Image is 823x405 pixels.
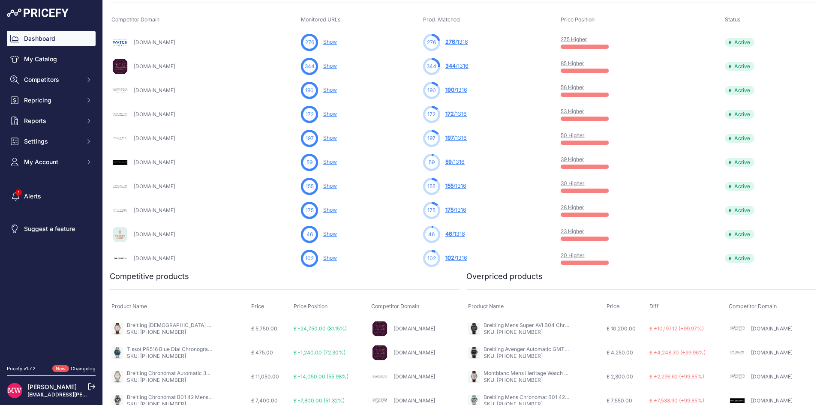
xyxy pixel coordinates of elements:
a: 50 Higher [561,132,585,138]
span: Repricing [24,96,80,105]
a: [DOMAIN_NAME] [134,255,175,261]
a: [DOMAIN_NAME] [134,39,175,45]
a: 56 Higher [561,84,584,90]
a: 30 Higher [561,180,585,186]
a: Show [323,39,337,45]
a: Show [323,135,337,141]
p: SKU: [PHONE_NUMBER] [484,353,569,360]
a: [DOMAIN_NAME] [393,325,435,332]
span: 46 [428,231,435,238]
a: Breitling Mens Chronomat B01 42 Six Nations Ireland Watch AB0134A91L1A1 [484,394,667,400]
a: Show [323,87,337,93]
span: 102 [445,255,454,261]
a: Show [323,159,337,165]
a: Breitling Chronomat B01 42 Mens Watch AB0134101B1A1 [127,394,264,400]
span: Active [725,134,754,143]
a: [DOMAIN_NAME] [751,349,793,356]
a: Alerts [7,189,96,204]
span: Price Position [294,303,327,309]
span: Monitored URLs [301,16,341,23]
span: Active [725,230,754,239]
p: SKU: [PHONE_NUMBER] [484,377,569,384]
a: Breitling Avenger Automatic GMT 44 Black Leather Strap Watch A32320101B1X1 [484,346,678,352]
a: 197/1316 [445,135,467,141]
span: £ 11,050.00 [251,373,279,380]
span: Status [725,16,741,23]
h2: Competitive products [110,270,189,282]
span: 102 [305,255,314,262]
span: 59 [306,159,312,166]
a: 85 Higher [561,60,584,66]
span: Active [725,254,754,263]
span: 197 [445,135,454,141]
a: 102/1316 [445,255,467,261]
span: £ 4,250.00 [607,349,633,356]
span: 344 [445,63,456,69]
a: Show [323,111,337,117]
a: [DOMAIN_NAME] [393,373,435,380]
a: 172/1316 [445,111,467,117]
span: 46 [306,231,313,238]
span: My Account [24,158,80,166]
a: Suggest a feature [7,221,96,237]
a: 28 Higher [561,204,584,210]
span: Prod. Matched [423,16,460,23]
a: [DOMAIN_NAME] [751,397,793,404]
h2: Overpriced products [466,270,543,282]
button: Settings [7,134,96,149]
span: 190 [305,87,314,94]
span: £ 2,300.00 [607,373,633,380]
a: 46/1316 [445,231,465,237]
span: 102 [427,255,436,262]
span: 175 [445,207,454,213]
a: 23 Higher [561,228,584,234]
a: [DOMAIN_NAME] [134,63,175,69]
span: £ +2,296.62 (+99.85%) [649,373,704,380]
span: Competitor Domain [729,303,777,309]
span: 197 [306,135,314,142]
span: 155 [445,183,454,189]
span: £ +4,248.30 (+99.96%) [649,349,706,356]
span: £ -14,050.00 (55.98%) [294,373,348,380]
span: £ 10,200.00 [607,325,636,332]
a: [DOMAIN_NAME] [393,349,435,356]
span: 46 [445,231,452,237]
a: 190/1316 [445,87,467,93]
p: SKU: [PHONE_NUMBER] [484,329,569,336]
a: 344/1316 [445,63,469,69]
a: 175/1316 [445,207,466,213]
span: £ +10,197.12 (+99.97%) [649,325,704,332]
span: Product Name [111,303,147,309]
span: £ +7,538.90 (+99.85%) [649,397,704,404]
a: [DOMAIN_NAME] [134,111,175,117]
a: 155/1316 [445,183,466,189]
span: Active [725,86,754,95]
span: Reports [24,117,80,125]
nav: Sidebar [7,31,96,355]
span: £ -1,240.00 (72.30%) [294,349,345,356]
span: 276 [305,39,314,46]
a: 276/1316 [445,39,468,45]
p: SKU: [PHONE_NUMBER] [127,353,213,360]
div: Pricefy v1.7.2 [7,365,36,372]
span: 172 [427,111,436,118]
a: Tissot PR516 Blue Dial Chronograph Watch T149.417.11.041.00 [127,346,277,352]
a: [DOMAIN_NAME] [393,397,435,404]
button: Competitors [7,72,96,87]
a: [DOMAIN_NAME] [134,159,175,165]
span: £ 5,750.00 [251,325,277,332]
a: My Catalog [7,51,96,67]
span: 197 [427,135,436,142]
a: [DOMAIN_NAME] [134,183,175,189]
span: 172 [306,111,314,118]
span: £ -24,750.00 (81.15%) [294,325,347,332]
span: 344 [305,63,315,70]
span: Active [725,110,754,119]
a: Breitling [DEMOGRAPHIC_DATA] Navitimer Automatic 36 Watch U17395211A1P2 [127,322,320,328]
span: 59 [445,159,452,165]
span: 155 [306,183,314,190]
a: Breitling Mens Super AVI B04 Chronograph GMT 46 Mosquito Night Fighter Watch SB04451A1B1X1 [484,322,722,328]
a: 20 Higher [561,252,585,258]
a: 59/1316 [445,159,465,165]
a: Show [323,231,337,237]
